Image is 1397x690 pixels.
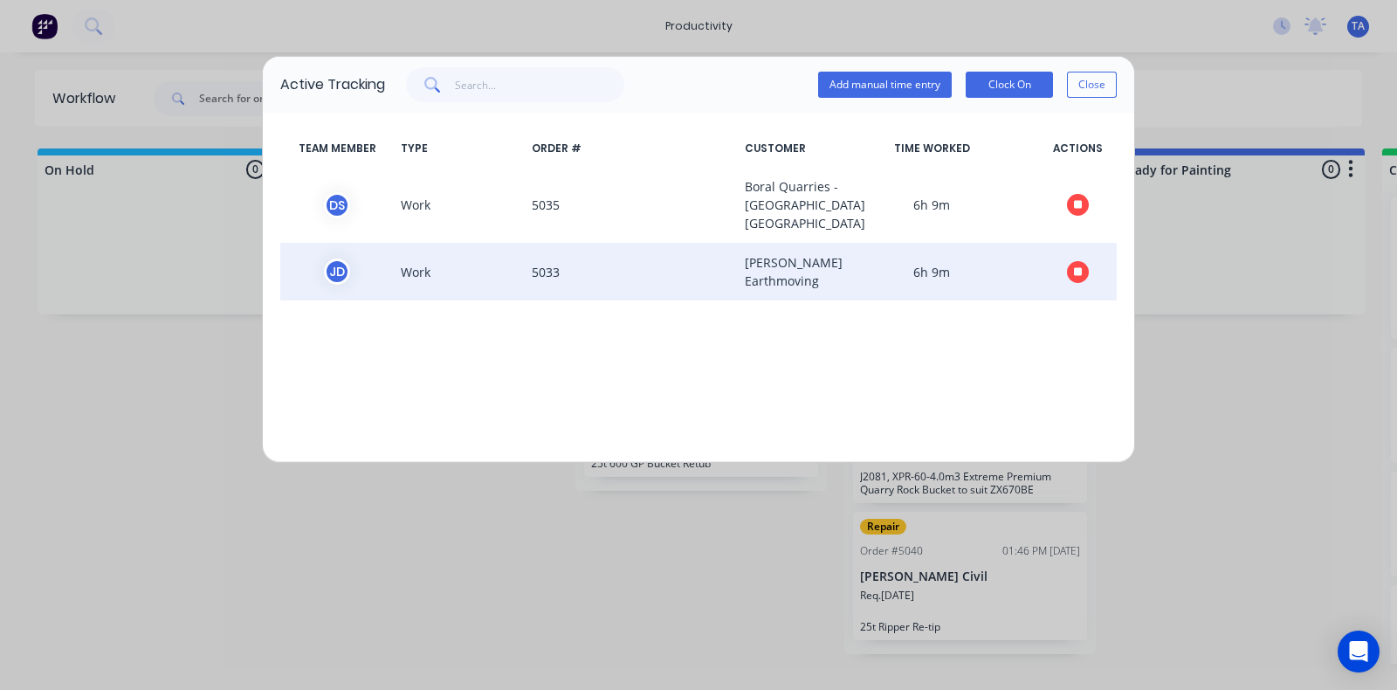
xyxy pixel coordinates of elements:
div: J D [324,259,350,285]
div: Active Tracking [280,74,385,95]
span: Work [394,253,525,290]
span: 5035 [525,177,738,232]
span: CUSTOMER [738,141,825,156]
div: D S [324,192,350,218]
span: TYPE [394,141,525,156]
div: Open Intercom Messenger [1338,631,1380,673]
button: Clock On [966,72,1053,98]
span: ORDER # [525,141,738,156]
button: Close [1067,72,1117,98]
span: TEAM MEMBER [280,141,394,156]
span: [PERSON_NAME] Earthmoving [738,253,825,290]
input: Search... [455,67,625,102]
span: 6h 9m [825,253,1038,290]
span: Work [394,177,525,232]
span: 5033 [525,253,738,290]
span: TIME WORKED [825,141,1038,156]
span: Boral Quarries - [GEOGRAPHIC_DATA] [GEOGRAPHIC_DATA] [738,177,825,232]
button: Add manual time entry [818,72,952,98]
span: 6h 9m [825,177,1038,232]
span: ACTIONS [1038,141,1117,156]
